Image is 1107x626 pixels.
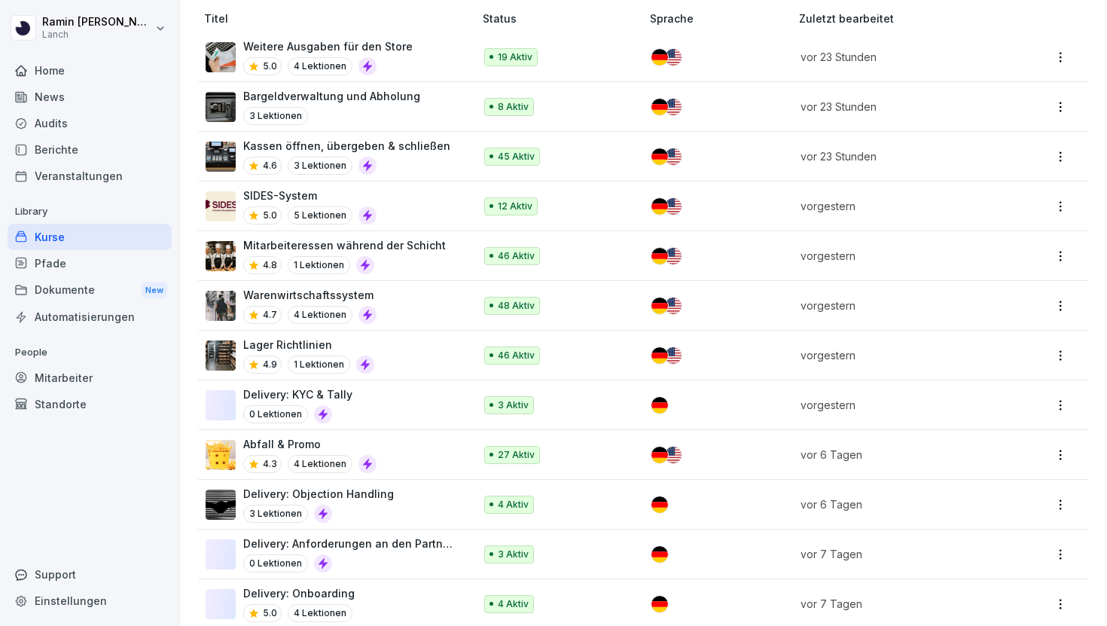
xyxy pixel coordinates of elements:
[206,191,236,221] img: dxp6s89mgihow8pv4ecb2jfk.png
[650,11,793,26] p: Sprache
[801,99,996,115] p: vor 23 Stunden
[263,60,277,73] p: 5.0
[8,84,172,110] a: News
[263,209,277,222] p: 5.0
[651,49,668,66] img: de.svg
[204,11,477,26] p: Titel
[8,163,172,189] a: Veranstaltungen
[8,304,172,330] a: Automatisierungen
[288,157,352,175] p: 3 Lektionen
[243,554,308,573] p: 0 Lektionen
[243,287,377,303] p: Warenwirtschaftssystem
[801,248,996,264] p: vorgestern
[263,308,277,322] p: 4.7
[8,276,172,304] div: Dokumente
[665,447,682,463] img: us.svg
[42,16,152,29] p: Ramin [PERSON_NAME]
[243,107,308,125] p: 3 Lektionen
[8,561,172,588] div: Support
[263,159,277,173] p: 4.6
[651,596,668,612] img: de.svg
[206,490,236,520] img: uim5gx7fz7npk6ooxrdaio0l.png
[8,57,172,84] div: Home
[801,198,996,214] p: vorgestern
[498,249,535,263] p: 46 Aktiv
[665,347,682,364] img: us.svg
[206,42,236,72] img: gjjlzyzklkomauxnabzwgl4y.png
[243,536,459,551] p: Delivery: Anforderungen an den Partner (Hygiene und Sign Criteria)
[206,241,236,271] img: xjzuossoc1a89jeij0tv46pl.png
[801,447,996,463] p: vor 6 Tagen
[243,337,374,353] p: Lager Richtlinien
[665,298,682,314] img: us.svg
[8,276,172,304] a: DokumenteNew
[243,386,352,402] p: Delivery: KYC & Tally
[8,136,172,163] div: Berichte
[8,391,172,417] a: Standorte
[263,258,277,272] p: 4.8
[206,142,236,172] img: h81973bi7xjfk70fncdre0go.png
[263,358,277,371] p: 4.9
[243,88,420,104] p: Bargeldverwaltung und Abholung
[498,448,535,462] p: 27 Aktiv
[498,498,529,511] p: 4 Aktiv
[651,546,668,563] img: de.svg
[665,49,682,66] img: us.svg
[498,299,535,313] p: 48 Aktiv
[8,588,172,614] a: Einstellungen
[799,11,1014,26] p: Zuletzt bearbeitet
[801,546,996,562] p: vor 7 Tagen
[801,397,996,413] p: vorgestern
[651,248,668,264] img: de.svg
[483,11,645,26] p: Status
[288,256,350,274] p: 1 Lektionen
[801,496,996,512] p: vor 6 Tagen
[498,150,535,163] p: 45 Aktiv
[8,250,172,276] a: Pfade
[263,606,277,620] p: 5.0
[665,99,682,115] img: us.svg
[651,397,668,414] img: de.svg
[651,447,668,463] img: de.svg
[243,585,355,601] p: Delivery: Onboarding
[801,298,996,313] p: vorgestern
[288,57,352,75] p: 4 Lektionen
[243,237,446,253] p: Mitarbeiteressen während der Schicht
[263,457,277,471] p: 4.3
[801,347,996,363] p: vorgestern
[651,298,668,314] img: de.svg
[8,340,172,365] p: People
[288,356,350,374] p: 1 Lektionen
[206,92,236,122] img: th9trzu144u9p3red8ow6id8.png
[8,365,172,391] a: Mitarbeiter
[206,340,236,371] img: g9g0z14z6r0gwnvoxvhir8sm.png
[288,206,352,224] p: 5 Lektionen
[498,50,532,64] p: 19 Aktiv
[243,486,394,502] p: Delivery: Objection Handling
[288,455,352,473] p: 4 Lektionen
[243,436,377,452] p: Abfall & Promo
[243,188,377,203] p: SIDES-System
[243,38,413,54] p: Weitere Ausgaben für den Store
[801,148,996,164] p: vor 23 Stunden
[243,505,308,523] p: 3 Lektionen
[42,29,152,40] p: Lanch
[8,224,172,250] a: Kurse
[665,148,682,165] img: us.svg
[498,548,529,561] p: 3 Aktiv
[8,200,172,224] p: Library
[288,604,352,622] p: 4 Lektionen
[651,99,668,115] img: de.svg
[651,347,668,364] img: de.svg
[651,496,668,513] img: de.svg
[498,100,529,114] p: 8 Aktiv
[8,110,172,136] a: Audits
